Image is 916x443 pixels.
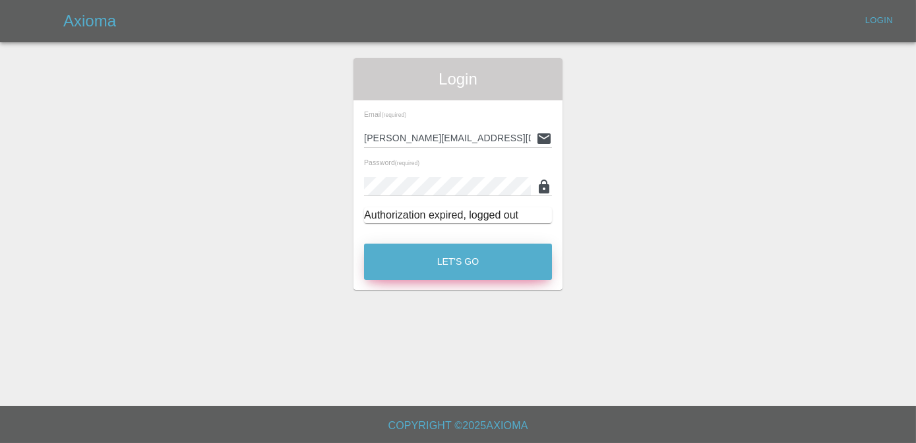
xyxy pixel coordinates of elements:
[364,158,419,166] span: Password
[63,11,116,32] h5: Axioma
[364,207,552,223] div: Authorization expired, logged out
[364,244,552,280] button: Let's Go
[858,11,900,31] a: Login
[364,69,552,90] span: Login
[11,417,905,435] h6: Copyright © 2025 Axioma
[364,110,406,118] span: Email
[395,160,419,166] small: (required)
[382,112,406,118] small: (required)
